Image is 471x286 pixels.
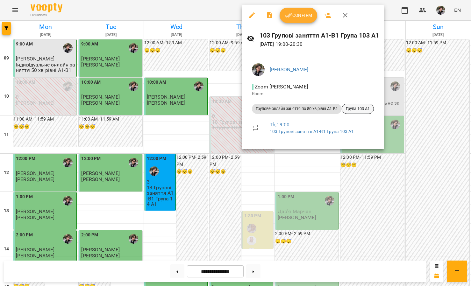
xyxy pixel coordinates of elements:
span: Група 103 А1 [342,106,374,112]
a: 103 Групові заняття А1-В1 Група 103 А1 [270,129,354,134]
a: [PERSON_NAME] [270,66,308,73]
button: Confirm [280,8,317,23]
p: [DATE] 19:00 - 20:30 [260,40,379,48]
span: - Zoom [PERSON_NAME] [252,84,309,90]
h6: 103 Групові заняття А1-В1 Група 103 А1 [260,31,379,40]
div: Група 103 А1 [342,104,374,114]
span: Групове онлайн заняття по 80 хв рівні А1-В1 [252,106,342,112]
a: Th , 19:00 [270,122,289,128]
img: 3324ceff06b5eb3c0dd68960b867f42f.jpeg [252,63,265,76]
p: Room [252,91,374,97]
span: Confirm [285,11,312,19]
